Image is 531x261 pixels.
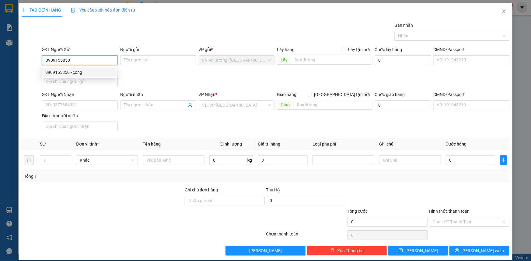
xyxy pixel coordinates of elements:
[247,155,253,165] span: kg
[120,91,196,98] div: Người nhận
[446,142,467,146] span: Cước hàng
[143,155,204,165] input: VD: Bàn, Ghế
[277,92,296,97] span: Giao hàng
[22,8,61,12] span: TẠO ĐƠN HÀNG
[249,247,282,254] span: [PERSON_NAME]
[277,47,295,52] span: Lấy hàng
[379,155,441,165] input: Ghi Chú
[202,56,271,65] span: PV An Sương (Hàng Hóa)
[199,46,274,53] div: VP gửi
[495,3,512,20] button: Close
[375,55,431,65] input: Cước lấy hàng
[399,248,403,253] span: save
[266,231,347,241] div: Chưa thanh toán
[375,47,402,52] label: Cước lấy hàng
[375,100,431,110] input: Cước giao hàng
[24,155,34,165] button: delete
[462,247,504,254] span: [PERSON_NAME] và In
[225,246,306,256] button: [PERSON_NAME]
[22,8,26,12] span: plus
[330,248,335,253] span: delete
[310,138,377,150] th: Loại phụ phí
[71,8,135,12] span: Yêu cầu xuất hóa đơn điện tử
[455,248,459,253] span: printer
[346,46,372,53] span: Lấy tận nơi
[293,100,372,110] input: Dọc đường
[377,138,443,150] th: Ghi chú
[71,8,76,13] img: icon
[42,122,118,131] input: Địa chỉ của người nhận
[40,142,45,146] span: SL
[277,55,291,65] span: Lấy
[449,246,509,256] button: printer[PERSON_NAME] và In
[258,155,308,165] input: 0
[388,246,448,256] button: save[PERSON_NAME]
[501,158,507,163] span: plus
[45,69,113,76] div: 0909155850 - công
[42,77,118,86] input: Địa chỉ của người gửi
[501,9,506,14] span: close
[277,100,293,110] span: Giao
[337,247,364,254] span: Xóa Thông tin
[405,247,438,254] span: [PERSON_NAME]
[24,173,205,180] div: Tổng: 1
[220,142,242,146] span: Định lượng
[120,46,196,53] div: Người gửi
[500,155,507,165] button: plus
[312,91,372,98] span: [GEOGRAPHIC_DATA] tận nơi
[199,92,216,97] span: VP Nhận
[394,23,413,28] label: Gán nhãn
[429,209,470,214] label: Hình thức thanh toán
[76,142,99,146] span: Đơn vị tính
[188,103,193,108] span: user-add
[42,46,118,53] div: SĐT Người Gửi
[42,112,118,119] div: Địa chỉ người nhận
[375,92,405,97] label: Cước giao hàng
[434,46,509,53] div: CMND/Passport
[42,67,117,77] div: 0909155850 - công
[307,246,387,256] button: deleteXóa Thông tin
[434,91,509,98] div: CMND/Passport
[258,142,281,146] span: Giá trị hàng
[348,209,368,214] span: Tổng cước
[42,91,118,98] div: SĐT Người Nhận
[185,196,265,205] input: Ghi chú đơn hàng
[185,187,218,192] label: Ghi chú đơn hàng
[80,156,134,165] span: Khác
[291,55,372,65] input: Dọc đường
[266,187,280,192] span: Thu Hộ
[143,142,161,146] span: Tên hàng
